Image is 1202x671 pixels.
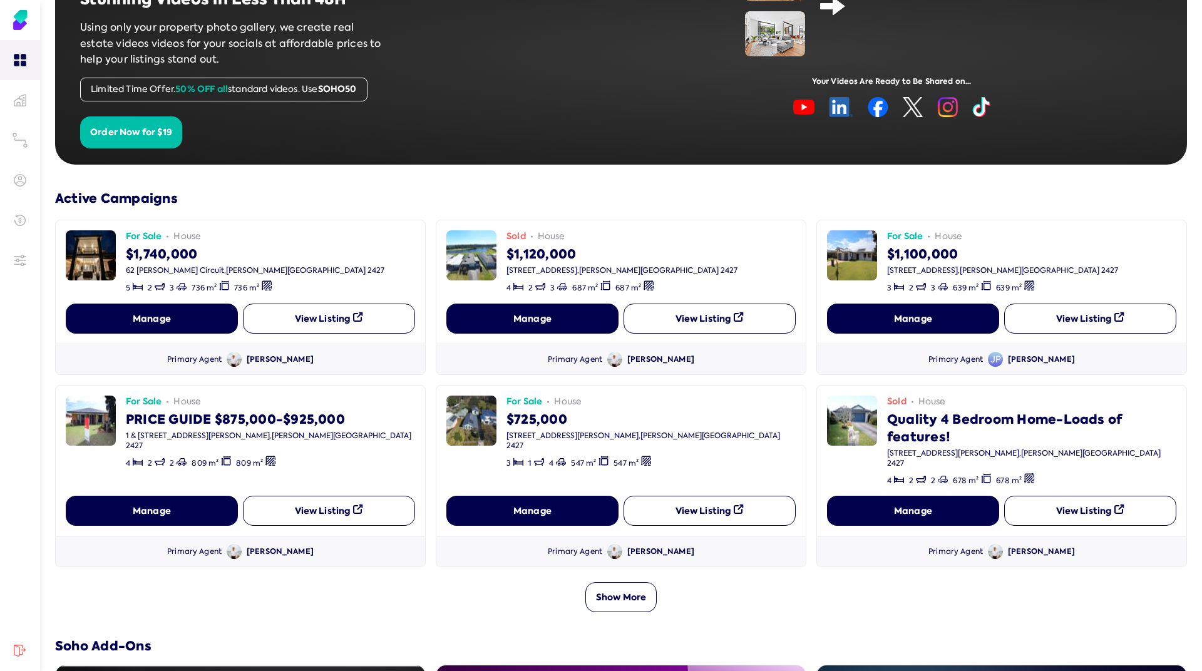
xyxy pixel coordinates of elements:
[1004,496,1176,526] button: View Listing
[170,283,174,293] span: 3
[506,431,796,451] div: [STREET_ADDRESS][PERSON_NAME] , [PERSON_NAME][GEOGRAPHIC_DATA] 2427
[446,230,496,280] img: image
[247,354,314,365] div: [PERSON_NAME]
[126,408,415,428] div: PRICE GUIDE $875,000-$925,000
[928,354,983,365] div: Primary Agent
[614,458,639,468] span: 547 m²
[935,230,962,243] span: house
[167,546,222,557] div: Primary Agent
[931,283,935,293] span: 3
[170,458,174,468] span: 2
[607,544,622,559] img: Avatar of Mike Parsons
[528,458,532,468] span: 1
[506,458,511,468] span: 3
[996,476,1022,486] span: 678 m²
[909,476,913,486] span: 2
[167,354,222,365] div: Primary Agent
[627,546,694,557] div: [PERSON_NAME]
[528,283,533,293] span: 2
[66,496,238,526] button: Manage
[243,496,415,526] button: View Listing
[827,396,877,446] img: image
[887,476,891,486] span: 4
[175,83,228,95] span: 50% OFF all
[988,352,1003,367] span: Avatar of Joan Parsons
[624,304,796,334] button: View Listing
[571,458,596,468] span: 547 m²
[988,352,1003,367] span: JP
[887,396,907,408] span: Sold
[66,304,238,334] button: Manage
[506,265,737,275] div: [STREET_ADDRESS] , [PERSON_NAME][GEOGRAPHIC_DATA] 2427
[827,496,999,526] button: Manage
[446,304,619,334] button: Manage
[1008,546,1075,557] div: [PERSON_NAME]
[1004,304,1176,334] button: View Listing
[506,396,542,408] span: For Sale
[318,83,357,95] span: SOHO50
[953,476,979,486] span: 678 m²
[887,243,1118,263] div: $1,100,000
[572,283,598,293] span: 687 m²
[549,458,553,468] span: 4
[918,396,946,408] span: house
[607,352,622,367] img: Avatar of Mike Parsons
[227,544,242,559] img: Avatar of Mike Parsons
[66,396,116,446] img: image
[80,19,387,68] p: Using only your property photo gallery, we create real estate videos videos for your socials at a...
[506,408,796,428] div: $725,000
[148,458,152,468] span: 2
[548,354,602,365] div: Primary Agent
[227,352,242,367] img: Avatar of Mike Parsons
[1008,354,1075,365] div: [PERSON_NAME]
[126,265,384,275] div: 62 [PERSON_NAME] Circuit , [PERSON_NAME][GEOGRAPHIC_DATA] 2427
[66,230,116,280] img: image
[126,431,415,451] div: 1 & [STREET_ADDRESS][PERSON_NAME] , [PERSON_NAME][GEOGRAPHIC_DATA] 2427
[126,458,130,468] span: 4
[506,283,511,293] span: 4
[538,230,565,243] span: house
[621,76,1162,87] div: Your Videos Are Ready to Be Shared on...
[554,396,582,408] span: house
[234,283,259,293] span: 736 m²
[55,637,1187,655] h3: Soho Add-Ons
[827,304,999,334] button: Manage
[931,476,935,486] span: 2
[148,283,152,293] span: 2
[887,283,891,293] span: 3
[126,283,130,293] span: 5
[585,582,657,612] button: Show More
[550,283,555,293] span: 3
[928,546,983,557] div: Primary Agent
[988,544,1003,559] img: Avatar of Mike Parsons
[126,396,162,408] span: For Sale
[80,125,182,138] a: Order Now for $19
[745,11,805,56] img: image
[173,396,201,408] span: house
[887,408,1176,446] div: Quality 4 Bedroom Home-Loads of features!
[909,283,913,293] span: 2
[10,10,30,30] img: Soho Agent Portal Home
[80,116,182,149] button: Order Now for $19
[827,230,877,280] img: image
[887,230,923,243] span: For Sale
[247,546,314,557] div: [PERSON_NAME]
[615,283,641,293] span: 687 m²
[446,496,619,526] button: Manage
[624,496,796,526] button: View Listing
[80,78,367,101] div: Limited Time Offer. standard videos. Use
[548,546,602,557] div: Primary Agent
[243,304,415,334] button: View Listing
[126,230,162,243] span: For Sale
[996,283,1022,293] span: 639 m²
[793,97,990,117] img: image
[953,283,979,293] span: 639 m²
[55,190,1187,207] h3: Active Campaigns
[192,283,217,293] span: 736 m²
[126,243,384,263] div: $1,740,000
[887,265,1118,275] div: [STREET_ADDRESS] , [PERSON_NAME][GEOGRAPHIC_DATA] 2427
